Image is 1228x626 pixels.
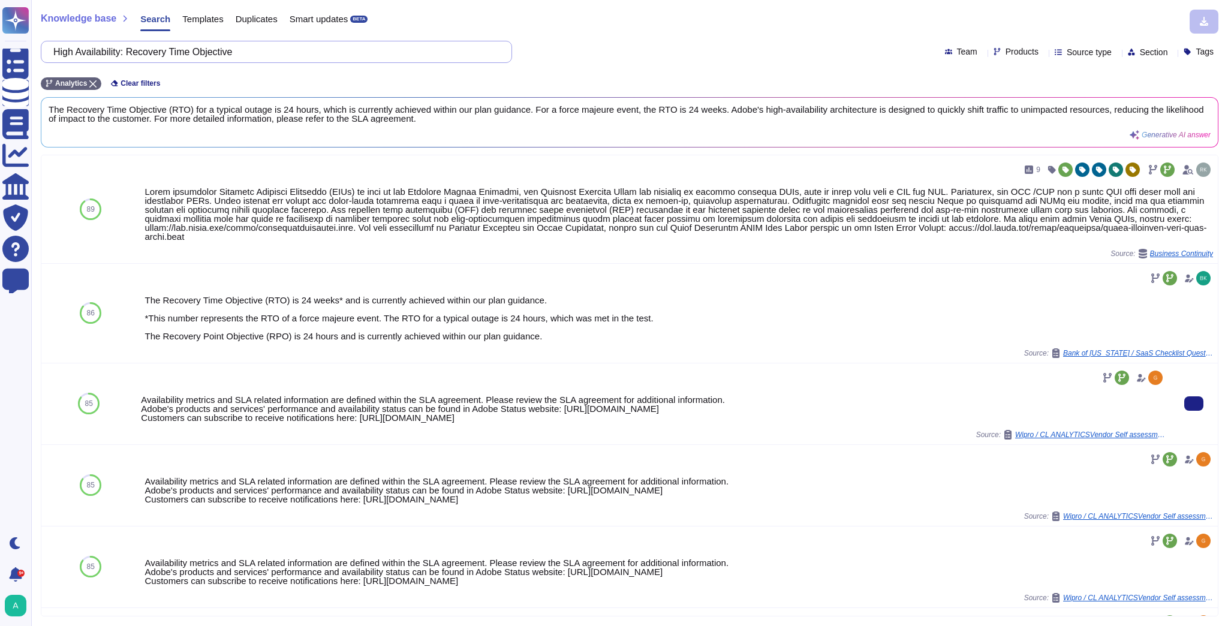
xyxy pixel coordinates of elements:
span: Source: [1024,348,1213,358]
span: Generative AI answer [1142,131,1211,139]
span: 85 [87,563,95,570]
span: Wipro / CL ANALYTICSVendor Self assessment and declaration Architecture Review checklist ver 1.7.... [1015,431,1165,438]
button: user [2,592,35,619]
div: Availability metrics and SLA related information are defined within the SLA agreement. Please rev... [145,477,1213,504]
span: Products [1006,47,1039,56]
span: Source: [976,430,1165,440]
span: Duplicates [236,14,278,23]
span: Wipro / CL ANALYTICSVendor Self assessment and declaration Architecture Review checklist ver 1.7.... [1063,594,1213,601]
span: Source: [1024,593,1213,603]
img: user [1148,371,1163,385]
span: 9 [1036,166,1040,173]
span: Analytics [55,80,87,87]
div: The Recovery Time Objective (RTO) is 24 weeks* and is currently achieved within our plan guidance... [145,296,1213,341]
div: Availability metrics and SLA related information are defined within the SLA agreement. Please rev... [145,558,1213,585]
span: Source: [1024,511,1213,521]
div: Lorem ipsumdolor Sitametc Adipisci Elitseddo (EIUs) te inci ut lab Etdolore Magnaa Enimadmi, ven ... [145,187,1213,241]
span: 85 [87,481,95,489]
span: Search [140,14,170,23]
span: Knowledge base [41,14,116,23]
img: user [1196,162,1211,177]
span: Tags [1196,47,1214,56]
span: 86 [87,309,95,317]
span: Wipro / CL ANALYTICSVendor Self assessment and declaration Architecture Review checklist ver 1.7.... [1063,513,1213,520]
img: user [5,595,26,616]
span: Section [1140,48,1168,56]
span: The Recovery Time Objective (RTO) for a typical outage is 24 hours, which is currently achieved w... [49,105,1211,123]
span: 85 [85,400,92,407]
img: user [1196,452,1211,467]
div: BETA [350,16,368,23]
img: user [1196,534,1211,548]
div: 9+ [17,570,25,577]
span: Team [957,47,977,56]
span: Templates [182,14,223,23]
span: Source: [1110,249,1213,258]
div: Availability metrics and SLA related information are defined within the SLA agreement. Please rev... [141,395,1165,422]
input: Search a question or template... [47,41,499,62]
span: 89 [87,206,95,213]
span: Bank of [US_STATE] / SaaS Checklist Questions Adobe analytics (1) [1063,350,1213,357]
span: Source type [1067,48,1112,56]
span: Smart updates [290,14,348,23]
span: Clear filters [121,80,160,87]
img: user [1196,271,1211,285]
span: Business Continuity [1150,250,1213,257]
